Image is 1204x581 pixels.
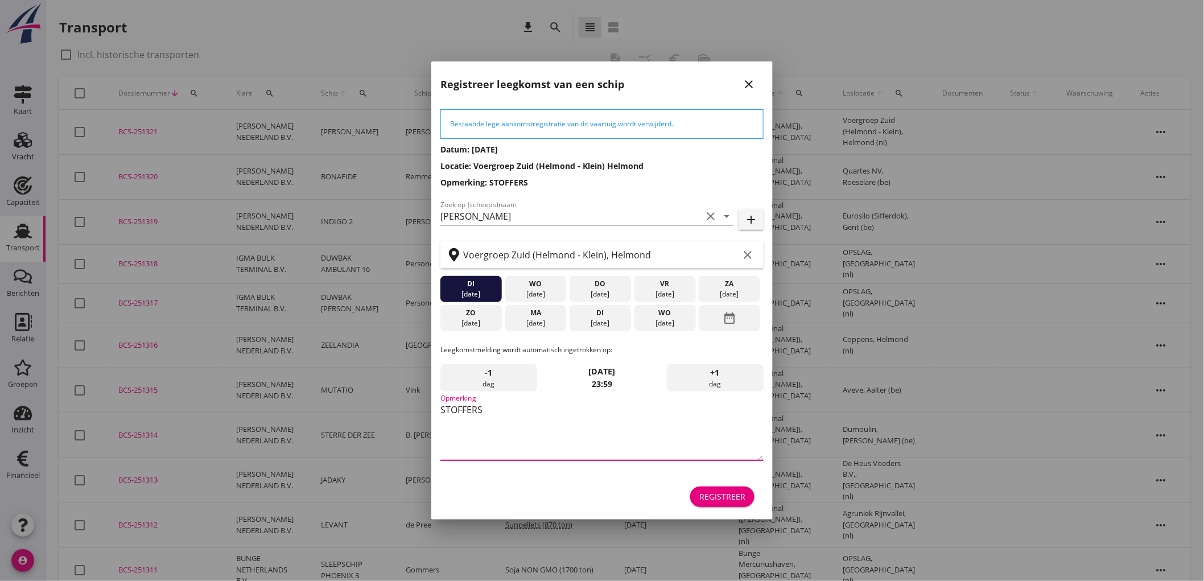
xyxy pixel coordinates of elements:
div: [DATE] [508,289,563,299]
strong: [DATE] [589,366,616,377]
div: vr [637,279,693,289]
div: [DATE] [443,318,499,328]
h2: Registreer leegkomst van een schip [440,77,624,92]
div: wo [508,279,563,289]
i: clear [704,209,718,223]
div: [DATE] [637,289,693,299]
div: di [443,279,499,289]
h3: Locatie: Voergroep Zuid (Helmond - Klein) Helmond [440,160,764,172]
div: [DATE] [637,318,693,328]
div: do [572,279,628,289]
div: dag [440,364,537,392]
div: [DATE] [443,289,499,299]
input: Zoek op (scheeps)naam [440,207,702,225]
div: [DATE] [572,318,628,328]
i: date_range [723,308,736,328]
h3: Opmerking: STOFFERS [440,176,764,188]
div: zo [443,308,499,318]
div: za [702,279,757,289]
div: [DATE] [572,289,628,299]
i: clear [741,248,754,262]
i: close [742,77,756,91]
button: Registreer [690,487,754,507]
input: Zoek op terminal of plaats [463,246,739,264]
div: ma [508,308,563,318]
span: -1 [485,366,493,379]
i: arrow_drop_down [720,209,733,223]
div: di [572,308,628,318]
i: add [744,213,758,226]
div: dag [667,364,764,392]
div: Registreer [699,491,745,502]
textarea: Opmerking [440,401,764,460]
div: [DATE] [702,289,757,299]
div: wo [637,308,693,318]
span: +1 [711,366,720,379]
h3: Datum: [DATE] [440,143,764,155]
p: Leegkomstmelding wordt automatisch ingetrokken op: [440,345,764,355]
div: [DATE] [508,318,563,328]
strong: 23:59 [592,378,612,389]
div: Bestaande lege aankomstregistratie van dit vaartuig wordt verwijderd. [450,119,754,129]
